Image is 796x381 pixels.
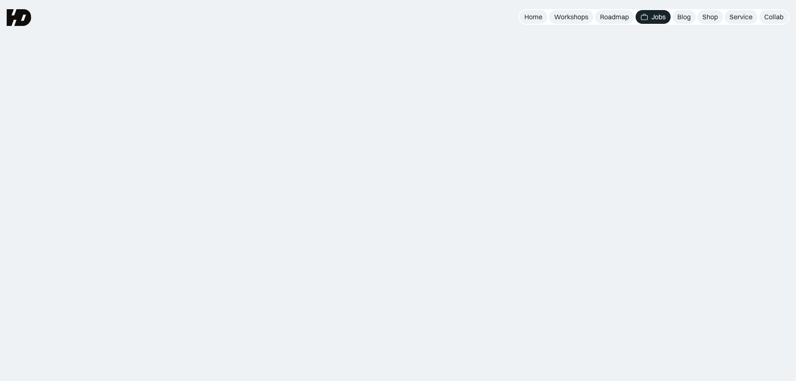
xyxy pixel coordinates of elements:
[651,13,666,21] div: Jobs
[549,10,593,24] a: Workshops
[702,13,718,21] div: Shop
[725,10,758,24] a: Service
[595,10,634,24] a: Roadmap
[554,13,588,21] div: Workshops
[672,10,696,24] a: Blog
[519,10,547,24] a: Home
[600,13,629,21] div: Roadmap
[524,13,542,21] div: Home
[697,10,723,24] a: Shop
[677,13,691,21] div: Blog
[730,13,753,21] div: Service
[764,13,783,21] div: Collab
[759,10,788,24] a: Collab
[636,10,671,24] a: Jobs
